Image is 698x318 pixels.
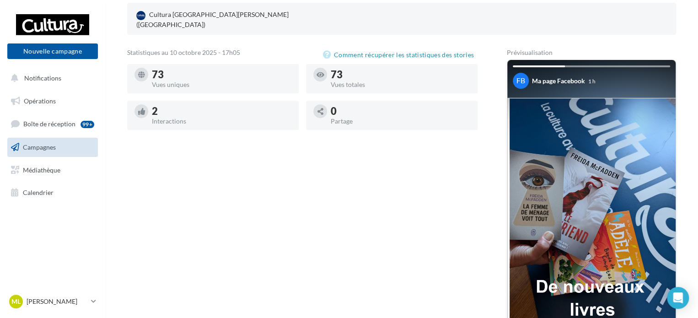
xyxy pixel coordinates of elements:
[27,297,87,306] p: [PERSON_NAME]
[5,138,100,157] a: Campagnes
[5,92,100,111] a: Opérations
[588,77,596,85] div: 1 h
[134,8,312,31] a: Cultura [GEOGRAPHIC_DATA][PERSON_NAME] ([GEOGRAPHIC_DATA])
[81,121,94,128] div: 99+
[5,114,100,134] a: Boîte de réception99+
[5,69,96,88] button: Notifications
[532,76,585,86] div: Ma page Facebook
[152,81,291,88] div: Vues uniques
[152,106,291,116] div: 2
[331,106,470,116] div: 0
[7,293,98,310] a: ML [PERSON_NAME]
[24,97,56,105] span: Opérations
[7,43,98,59] button: Nouvelle campagne
[323,49,478,60] button: Comment récupérer les statistiques des stories
[331,118,470,124] div: Partage
[23,166,60,173] span: Médiathèque
[152,70,291,80] div: 73
[507,49,676,56] div: Prévisualisation
[152,118,291,124] div: Interactions
[331,70,470,80] div: 73
[23,120,75,128] span: Boîte de réception
[5,161,100,180] a: Médiathèque
[5,183,100,202] a: Calendrier
[331,81,470,88] div: Vues totales
[513,73,529,89] div: FB
[24,74,61,82] span: Notifications
[11,297,21,306] span: ML
[23,143,56,151] span: Campagnes
[667,287,689,309] div: Open Intercom Messenger
[127,49,323,60] div: Statistiques au 10 octobre 2025 - 17h05
[23,189,54,196] span: Calendrier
